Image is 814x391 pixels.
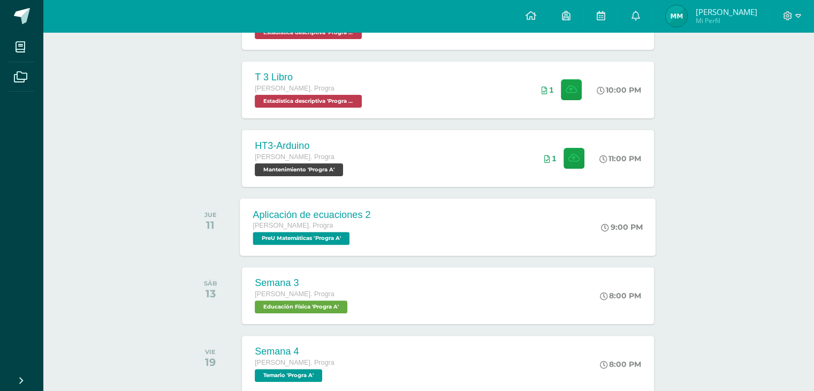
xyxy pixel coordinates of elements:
[255,346,334,357] div: Semana 4
[695,6,757,17] span: [PERSON_NAME]
[205,356,216,369] div: 19
[253,232,350,245] span: PreU Matemáticas 'Progra A'
[253,209,371,220] div: Aplicación de ecuaciones 2
[255,359,334,366] span: [PERSON_NAME]. Progra
[544,154,556,163] div: Archivos entregados
[666,5,687,27] img: 7b6364f6a8740d93f3faab59e2628895.png
[255,369,322,382] span: Temario 'Progra A'
[255,290,334,298] span: [PERSON_NAME]. Progra
[255,140,346,152] div: HT3-Arduino
[204,211,217,219] div: JUE
[600,359,641,369] div: 8:00 PM
[255,153,334,161] span: [PERSON_NAME]. Progra
[599,154,641,163] div: 11:00 PM
[600,291,641,300] div: 8:00 PM
[597,85,641,95] div: 10:00 PM
[255,95,362,108] span: Estadística descriptiva 'Progra A'
[255,26,362,39] span: Estadística descriptiva 'Progra A'
[695,16,757,25] span: Mi Perfil
[253,222,333,229] span: [PERSON_NAME]. Progra
[541,86,553,94] div: Archivos entregados
[602,222,643,232] div: 9:00 PM
[205,348,216,356] div: VIE
[204,219,217,231] div: 11
[255,277,350,289] div: Semana 3
[255,72,364,83] div: T 3 Libro
[549,86,553,94] span: 1
[204,287,217,300] div: 13
[255,85,334,92] span: [PERSON_NAME]. Progra
[255,163,343,176] span: Mantenimiento 'Progra A'
[204,280,217,287] div: SÁB
[255,300,347,313] span: Educación Física 'Progra A'
[552,154,556,163] span: 1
